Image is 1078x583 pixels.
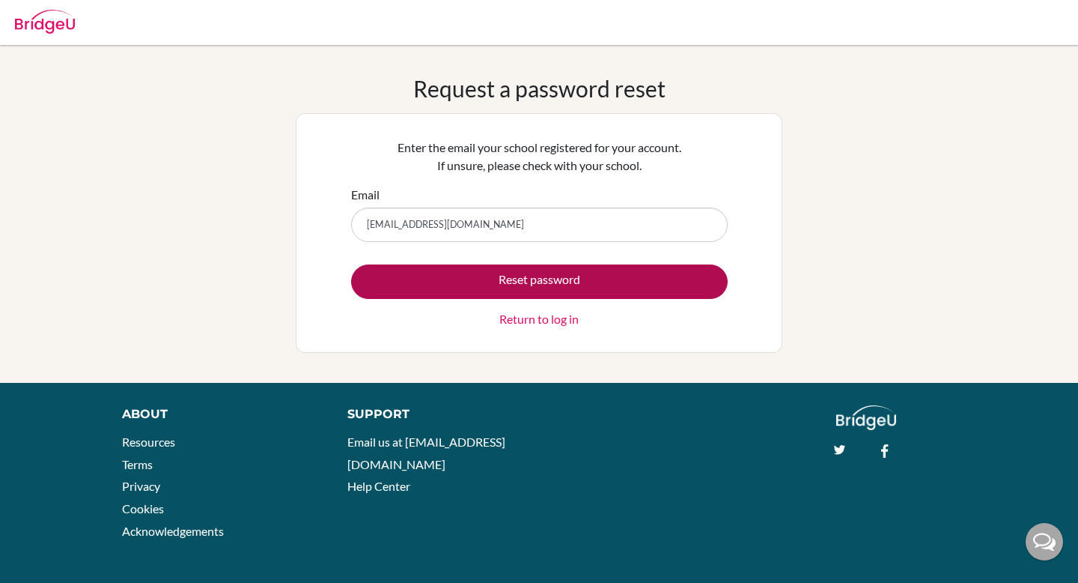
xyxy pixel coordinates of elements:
button: Reset password [351,265,728,299]
span: Help [34,10,65,24]
a: Email us at [EMAIL_ADDRESS][DOMAIN_NAME] [347,435,505,471]
a: Resources [122,435,175,449]
a: Cookies [122,501,164,516]
a: Privacy [122,479,160,493]
p: Enter the email your school registered for your account. If unsure, please check with your school. [351,139,728,175]
a: Acknowledgements [122,524,224,538]
a: Help Center [347,479,410,493]
label: Email [351,186,380,204]
div: Support [347,405,524,423]
img: Bridge-U [15,10,75,34]
a: Terms [122,457,153,471]
h1: Request a password reset [413,75,666,102]
a: Return to log in [499,310,579,328]
div: About [122,405,314,423]
img: logo_white@2x-f4f0deed5e89b7ecb1c2cc34c3e3d731f90f0f143d5ea2071677605dd97b5244.png [836,405,897,430]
